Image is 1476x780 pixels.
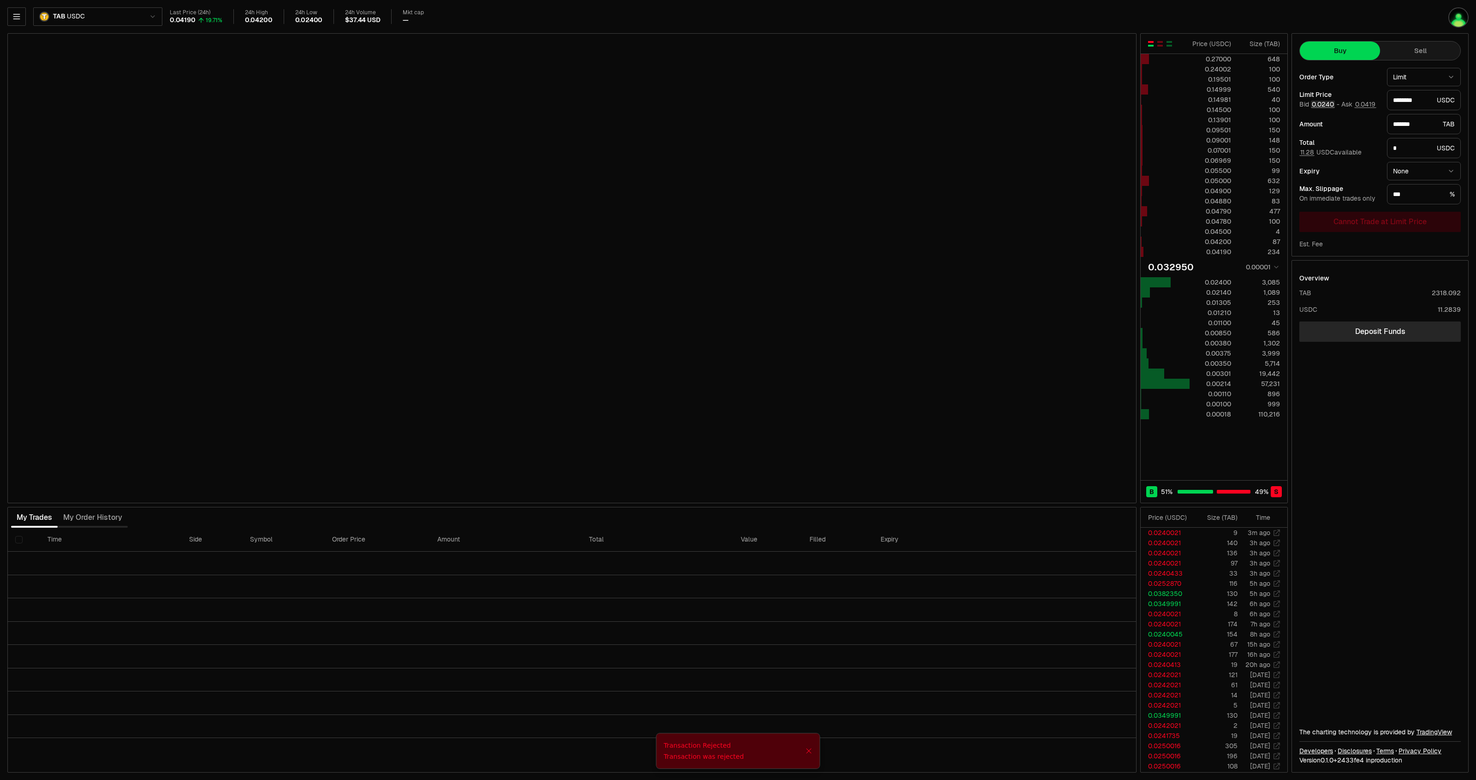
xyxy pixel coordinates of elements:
[325,528,430,552] th: Order Price
[1194,761,1238,771] td: 108
[1432,288,1461,298] div: 2318.092
[1194,720,1238,731] td: 2
[1239,186,1280,196] div: 129
[1239,278,1280,287] div: 3,085
[1239,389,1280,399] div: 896
[403,16,409,24] div: —
[1337,756,1364,764] span: 2433fe4b4f3780576893ee9e941d06011a76ee7a
[1250,630,1270,638] time: 8h ago
[1239,379,1280,388] div: 57,231
[1190,389,1231,399] div: 0.00110
[1239,339,1280,348] div: 1,302
[1338,746,1372,756] a: Disclosures
[8,34,1136,503] iframe: Financial Chart
[1387,114,1461,134] div: TAB
[1190,359,1231,368] div: 0.00350
[1239,328,1280,338] div: 586
[1190,278,1231,287] div: 0.02400
[1299,727,1461,737] div: The charting technology is provided by
[1250,711,1270,720] time: [DATE]
[1239,349,1280,358] div: 3,999
[1299,74,1380,80] div: Order Type
[1194,629,1238,639] td: 154
[664,752,805,761] div: Transaction was rejected
[1141,710,1194,720] td: 0.0349991
[1448,7,1469,28] img: bvb bot2
[1299,149,1315,156] button: 11.28
[430,528,582,552] th: Amount
[1194,528,1238,538] td: 9
[1399,746,1441,756] a: Privacy Policy
[1248,529,1270,537] time: 3m ago
[1376,746,1394,756] a: Terms
[1141,619,1194,629] td: 0.0240021
[1250,721,1270,730] time: [DATE]
[1239,105,1280,114] div: 100
[1274,487,1279,496] span: S
[345,9,380,16] div: 24h Volume
[1239,237,1280,246] div: 87
[1194,690,1238,700] td: 14
[1239,196,1280,206] div: 83
[1250,691,1270,699] time: [DATE]
[1190,207,1231,216] div: 0.04790
[1161,487,1172,496] span: 51 %
[182,528,243,552] th: Side
[1299,185,1380,192] div: Max. Slippage
[1190,318,1231,327] div: 0.01100
[1141,670,1194,680] td: 0.0242021
[1202,513,1238,522] div: Size ( TAB )
[1247,640,1270,649] time: 15h ago
[1255,487,1268,496] span: 49 %
[1239,39,1280,48] div: Size ( TAB )
[295,9,323,16] div: 24h Low
[1416,728,1452,736] a: TradingView
[345,16,380,24] div: $37.44 USD
[39,12,49,22] img: TAB.png
[1239,65,1280,74] div: 100
[206,17,222,24] div: 19.71%
[1380,42,1460,60] button: Sell
[1299,168,1380,174] div: Expiry
[1250,569,1270,578] time: 3h ago
[1141,731,1194,741] td: 0.0241735
[1194,609,1238,619] td: 8
[403,9,424,16] div: Mkt cap
[53,12,65,21] span: TAB
[1194,568,1238,578] td: 33
[1194,548,1238,558] td: 136
[1141,578,1194,589] td: 0.0252870
[1190,39,1231,48] div: Price ( USDC )
[1194,670,1238,680] td: 121
[1239,115,1280,125] div: 100
[1239,125,1280,135] div: 150
[40,528,182,552] th: Time
[1190,237,1231,246] div: 0.04200
[1190,65,1231,74] div: 0.24002
[1438,305,1461,314] div: 11.2839
[873,528,1010,552] th: Expiry
[1190,166,1231,175] div: 0.05500
[1250,762,1270,770] time: [DATE]
[733,528,802,552] th: Value
[1141,751,1194,761] td: 0.0250016
[1190,186,1231,196] div: 0.04900
[1299,239,1323,249] div: Est. Fee
[1239,95,1280,104] div: 40
[1190,227,1231,236] div: 0.04500
[1190,410,1231,419] div: 0.00018
[1239,359,1280,368] div: 5,714
[582,528,733,552] th: Total
[1166,40,1173,48] button: Show Buy Orders Only
[1194,589,1238,599] td: 130
[1245,661,1270,669] time: 20h ago
[1141,538,1194,548] td: 0.0240021
[1141,660,1194,670] td: 0.0240413
[1250,589,1270,598] time: 5h ago
[1190,399,1231,409] div: 0.00100
[1190,217,1231,226] div: 0.04780
[1250,539,1270,547] time: 3h ago
[1299,274,1329,283] div: Overview
[1194,700,1238,710] td: 5
[1299,101,1339,109] span: Bid -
